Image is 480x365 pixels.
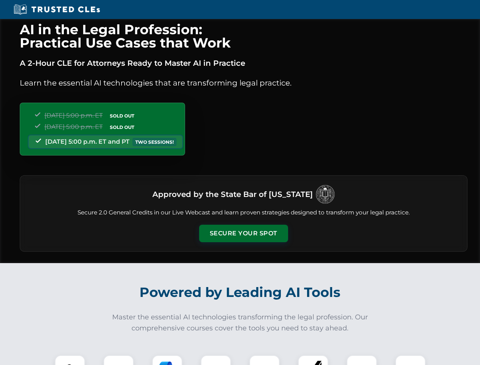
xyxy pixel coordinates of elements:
img: Logo [316,185,335,204]
h1: AI in the Legal Profession: Practical Use Cases that Work [20,23,467,49]
span: [DATE] 5:00 p.m. ET [44,112,103,119]
h2: Powered by Leading AI Tools [30,279,451,306]
p: Secure 2.0 General Credits in our Live Webcast and learn proven strategies designed to transform ... [29,208,458,217]
img: Trusted CLEs [11,4,102,15]
p: Learn the essential AI technologies that are transforming legal practice. [20,77,467,89]
span: SOLD OUT [107,123,137,131]
span: [DATE] 5:00 p.m. ET [44,123,103,130]
p: Master the essential AI technologies transforming the legal profession. Our comprehensive courses... [107,312,373,334]
p: A 2-Hour CLE for Attorneys Ready to Master AI in Practice [20,57,467,69]
h3: Approved by the State Bar of [US_STATE] [152,187,313,201]
span: SOLD OUT [107,112,137,120]
button: Secure Your Spot [199,225,288,242]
